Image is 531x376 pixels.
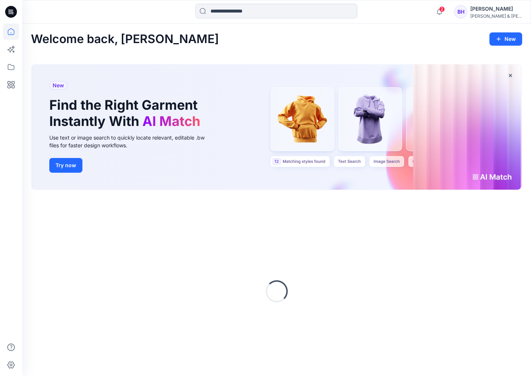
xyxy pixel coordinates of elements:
[470,4,522,13] div: [PERSON_NAME]
[142,113,200,129] span: AI Match
[470,13,522,19] div: [PERSON_NAME] & [PERSON_NAME]
[454,5,467,18] div: BH
[439,6,445,12] span: 2
[31,32,219,46] h2: Welcome back, [PERSON_NAME]
[49,158,82,173] button: Try now
[49,134,215,149] div: Use text or image search to quickly locate relevant, editable .bw files for faster design workflows.
[53,81,64,90] span: New
[49,97,204,129] h1: Find the Right Garment Instantly With
[489,32,522,46] button: New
